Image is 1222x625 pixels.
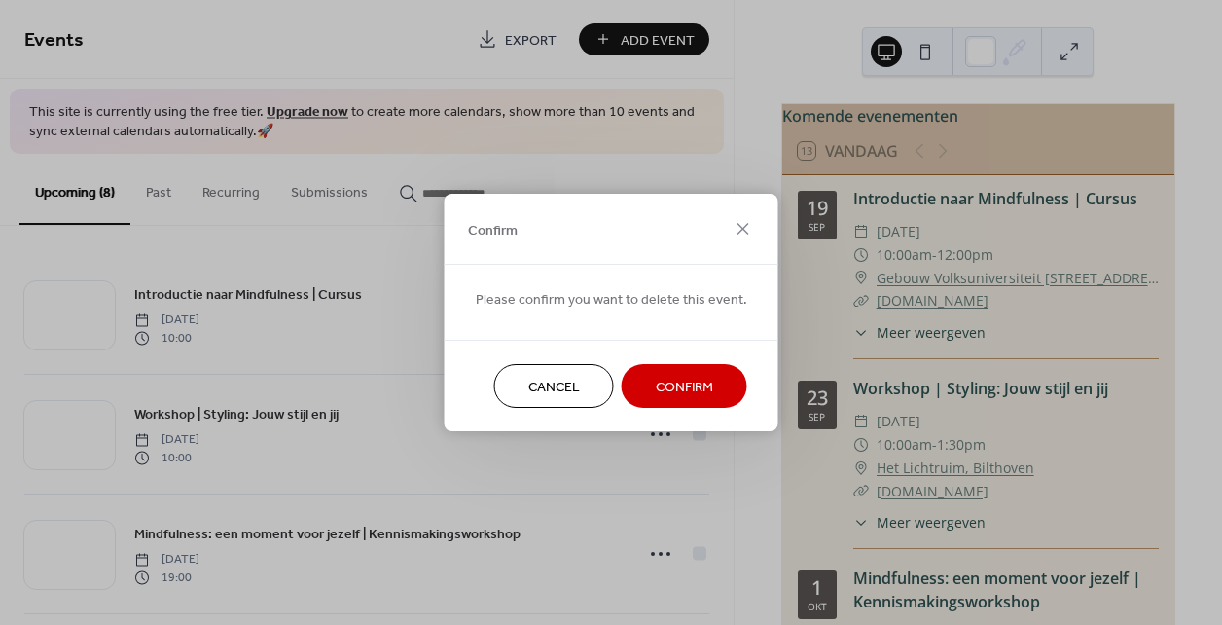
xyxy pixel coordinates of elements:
[468,220,518,240] span: Confirm
[476,290,747,311] span: Please confirm you want to delete this event.
[656,378,713,398] span: Confirm
[494,364,614,408] button: Cancel
[622,364,747,408] button: Confirm
[528,378,580,398] span: Cancel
